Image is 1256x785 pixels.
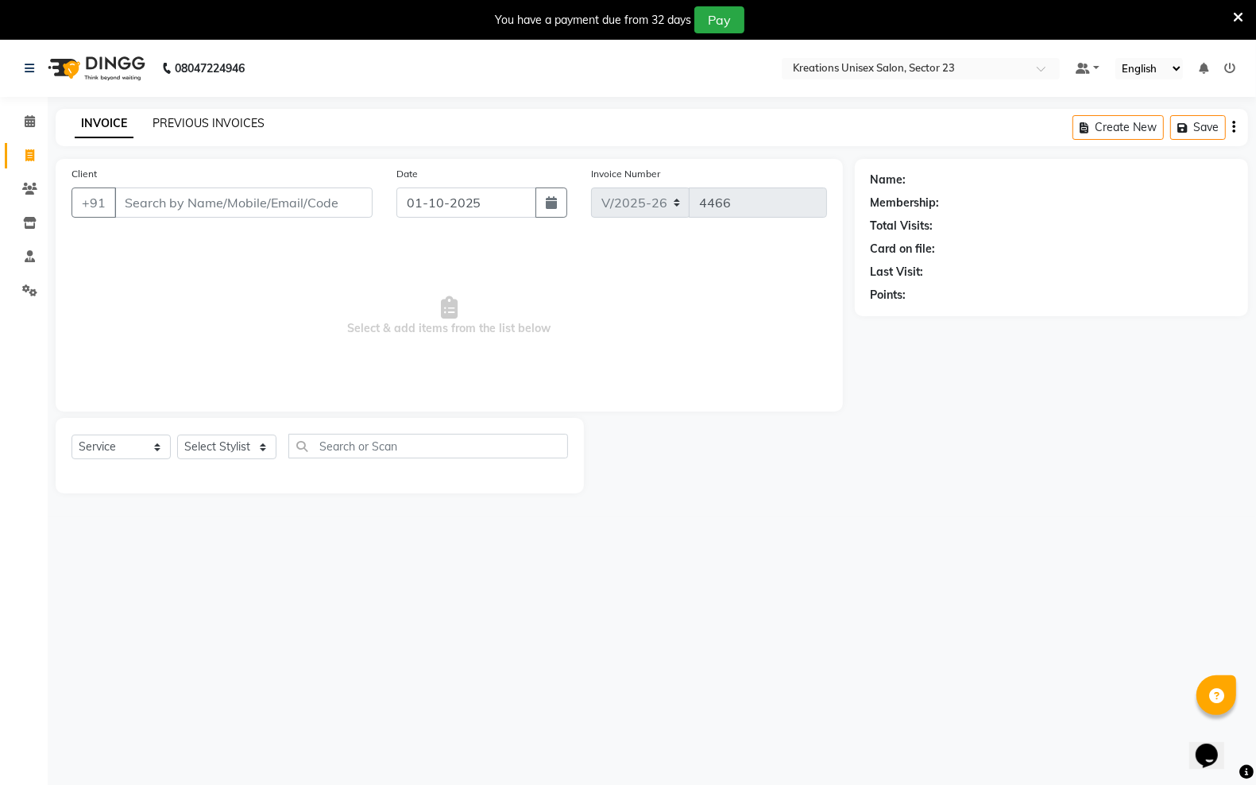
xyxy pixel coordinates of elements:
iframe: chat widget [1189,721,1240,769]
a: PREVIOUS INVOICES [153,116,265,130]
div: You have a payment due from 32 days [495,12,691,29]
label: Date [396,167,418,181]
input: Search by Name/Mobile/Email/Code [114,188,373,218]
b: 08047224946 [175,46,245,91]
div: Last Visit: [871,264,924,280]
div: Card on file: [871,241,936,257]
button: Pay [694,6,744,33]
button: Create New [1072,115,1164,140]
input: Search or Scan [288,434,568,458]
label: Invoice Number [591,167,660,181]
img: logo [41,46,149,91]
div: Membership: [871,195,940,211]
a: INVOICE [75,110,133,138]
label: Client [71,167,97,181]
div: Name: [871,172,906,188]
span: Select & add items from the list below [71,237,827,396]
button: Save [1170,115,1226,140]
div: Total Visits: [871,218,933,234]
div: Points: [871,287,906,304]
button: +91 [71,188,116,218]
